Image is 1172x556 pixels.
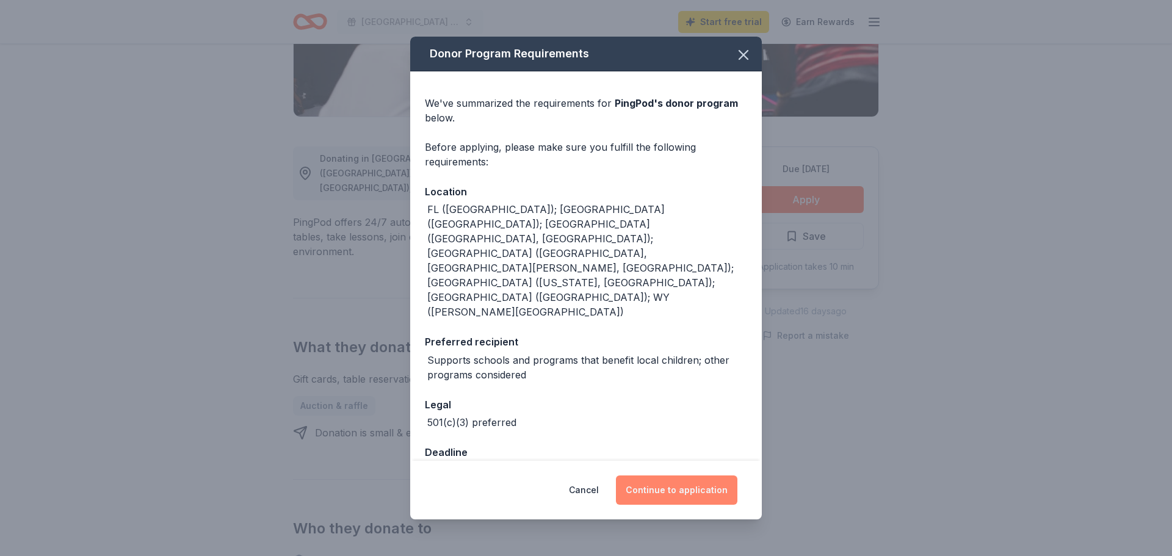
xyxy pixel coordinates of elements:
div: Donor Program Requirements [410,37,762,71]
button: Cancel [569,475,599,505]
span: PingPod 's donor program [615,97,738,109]
button: Continue to application [616,475,737,505]
div: Supports schools and programs that benefit local children; other programs considered [427,353,747,382]
div: FL ([GEOGRAPHIC_DATA]); [GEOGRAPHIC_DATA] ([GEOGRAPHIC_DATA]); [GEOGRAPHIC_DATA] ([GEOGRAPHIC_DAT... [427,202,747,319]
div: Deadline [425,444,747,460]
div: We've summarized the requirements for below. [425,96,747,125]
div: Legal [425,397,747,413]
div: Before applying, please make sure you fulfill the following requirements: [425,140,747,169]
div: Preferred recipient [425,334,747,350]
div: Location [425,184,747,200]
div: 501(c)(3) preferred [427,415,516,430]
